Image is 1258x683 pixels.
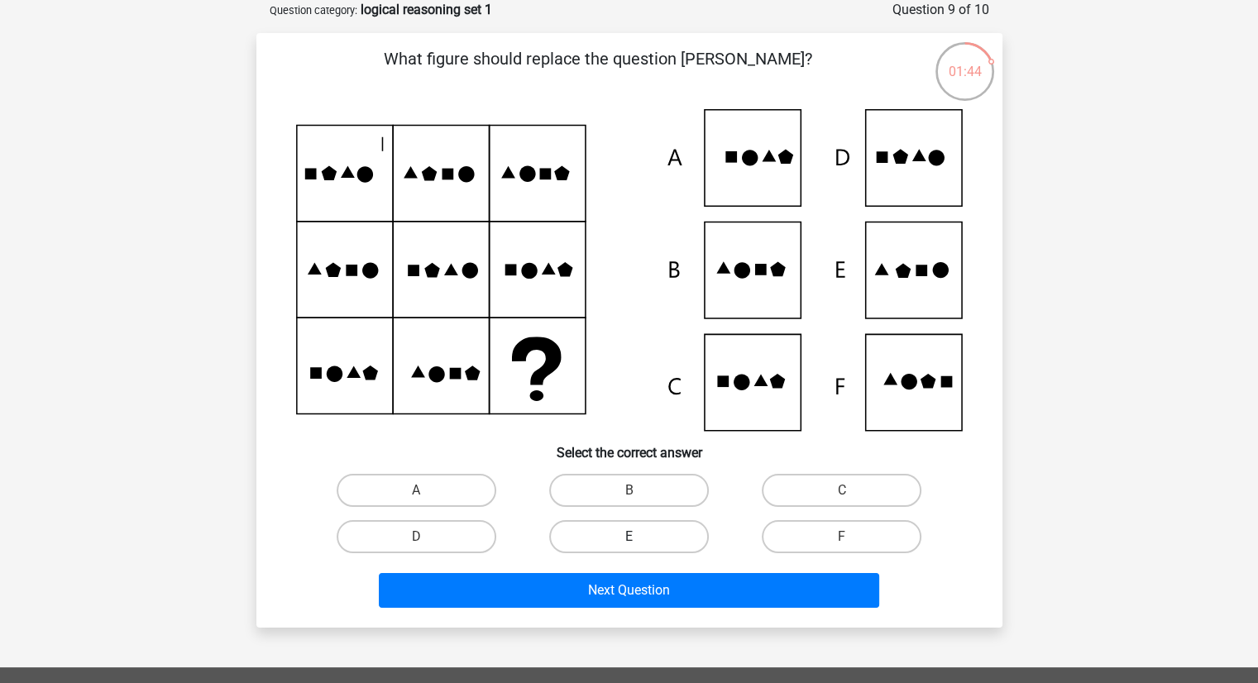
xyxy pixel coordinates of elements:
[549,474,709,507] label: B
[337,474,496,507] label: A
[270,4,357,17] small: Question category:
[549,520,709,553] label: E
[283,432,976,461] h6: Select the correct answer
[283,46,914,96] p: What figure should replace the question [PERSON_NAME]?
[337,520,496,553] label: D
[762,474,921,507] label: C
[379,573,879,608] button: Next Question
[934,41,996,82] div: 01:44
[361,2,492,17] strong: logical reasoning set 1
[762,520,921,553] label: F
